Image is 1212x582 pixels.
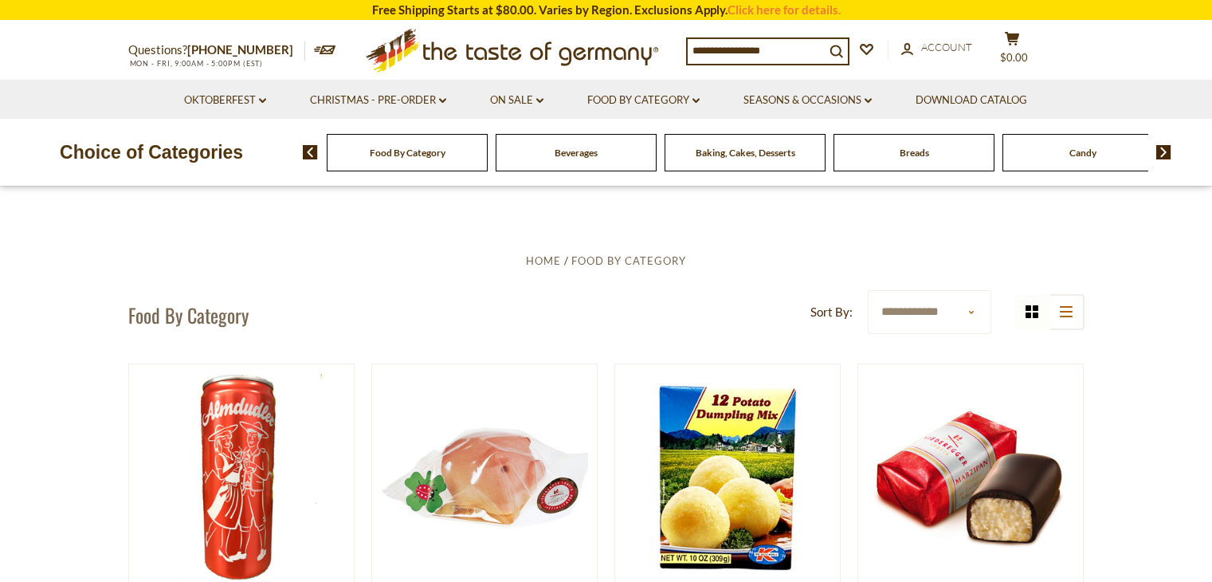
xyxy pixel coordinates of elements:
[310,92,446,109] a: Christmas - PRE-ORDER
[916,92,1027,109] a: Download Catalog
[187,42,293,57] a: [PHONE_NUMBER]
[728,2,841,17] a: Click here for details.
[128,303,249,327] h1: Food By Category
[1156,145,1171,159] img: next arrow
[989,31,1037,71] button: $0.00
[370,147,445,159] a: Food By Category
[526,254,561,267] a: Home
[587,92,700,109] a: Food By Category
[696,147,795,159] a: Baking, Cakes, Desserts
[571,254,686,267] a: Food By Category
[858,394,1084,561] img: Niederegger "Classics Petit" Dark Chocolate Covered Marzipan Loaf, 15g
[900,147,929,159] a: Breads
[184,92,266,109] a: Oktoberfest
[1000,51,1028,64] span: $0.00
[128,40,305,61] p: Questions?
[1069,147,1096,159] a: Candy
[128,59,264,68] span: MON - FRI, 9:00AM - 5:00PM (EST)
[921,41,972,53] span: Account
[490,92,543,109] a: On Sale
[743,92,872,109] a: Seasons & Occasions
[810,302,853,322] label: Sort By:
[555,147,598,159] a: Beverages
[303,145,318,159] img: previous arrow
[901,39,972,57] a: Account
